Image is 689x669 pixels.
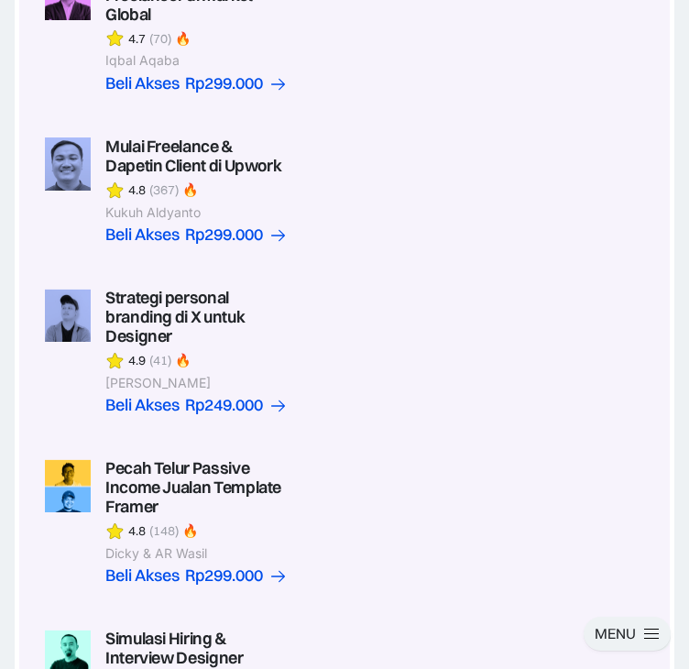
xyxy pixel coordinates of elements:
[105,566,180,586] div: Beli Akses
[105,566,288,586] a: Beli AksesRp299.000
[105,396,288,415] a: Beli AksesRp249.000
[185,74,263,93] div: Rp299.000
[105,225,180,245] div: Beli Akses
[105,74,288,93] a: Beli AksesRp299.000
[185,566,263,586] div: Rp299.000
[185,225,263,245] div: Rp299.000
[105,396,180,415] div: Beli Akses
[105,74,180,93] div: Beli Akses
[595,624,636,643] div: MENU
[105,225,288,245] a: Beli AksesRp299.000
[185,396,263,415] div: Rp249.000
